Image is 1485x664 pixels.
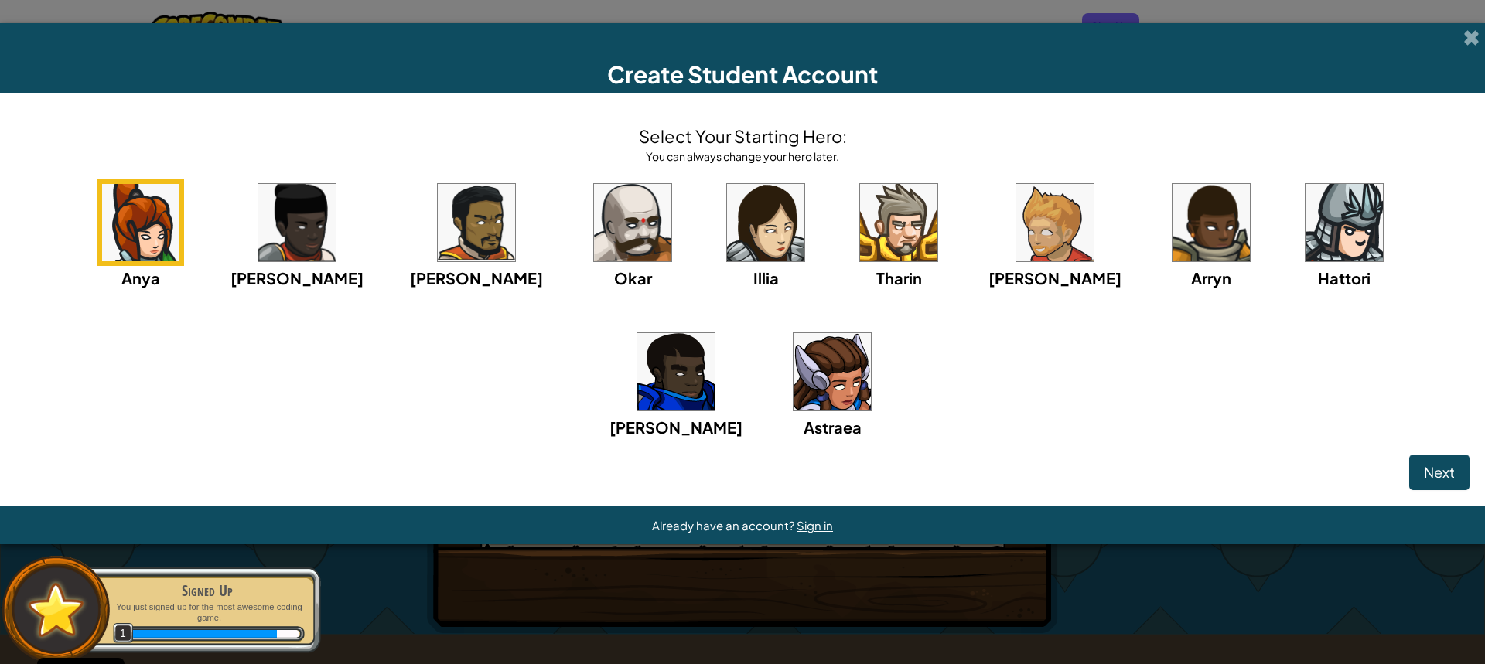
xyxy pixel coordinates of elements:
[652,518,797,533] span: Already have an account?
[727,184,804,261] img: portrait.png
[21,575,91,644] img: default.png
[609,417,742,437] span: [PERSON_NAME]
[410,268,543,288] span: [PERSON_NAME]
[110,601,305,624] p: You just signed up for the most awesome coding game.
[121,268,160,288] span: Anya
[258,184,336,261] img: portrait.png
[1016,184,1094,261] img: portrait.png
[594,184,671,261] img: portrait.png
[1191,268,1231,288] span: Arryn
[804,417,862,437] span: Astraea
[797,518,833,533] a: Sign in
[230,268,364,288] span: [PERSON_NAME]
[1409,455,1470,490] button: Next
[102,184,179,261] img: portrait.png
[860,184,937,261] img: portrait.png
[637,333,715,410] img: portrait.png
[876,268,922,288] span: Tharin
[639,124,847,148] h4: Select Your Starting Hero:
[1424,463,1455,481] span: Next
[1318,268,1371,288] span: Hattori
[1306,184,1383,261] img: portrait.png
[438,184,515,261] img: portrait.png
[607,60,878,89] span: Create Student Account
[1173,184,1250,261] img: portrait.png
[614,268,652,288] span: Okar
[988,268,1121,288] span: [PERSON_NAME]
[794,333,871,410] img: portrait.png
[639,148,847,164] div: You can always change your hero later.
[113,623,134,644] span: 1
[110,580,305,601] div: Signed Up
[753,268,779,288] span: Illia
